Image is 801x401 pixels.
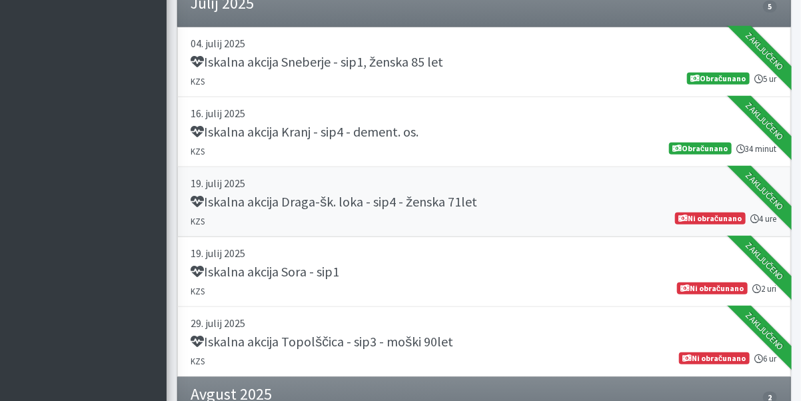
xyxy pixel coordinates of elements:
[177,167,791,237] a: 19. julij 2025 Iskalna akcija Draga-šk. loka - sip4 - ženska 71let KZS 4 ure Ni obračunano Zaklju...
[191,245,777,261] p: 19. julij 2025
[669,143,731,155] span: Obračunano
[191,356,205,366] small: KZS
[191,54,444,70] h5: Iskalna akcija Sneberje - sip1, ženska 85 let
[679,352,749,364] span: Ni obračunano
[687,73,749,85] span: Obračunano
[191,286,205,296] small: KZS
[191,216,205,226] small: KZS
[191,146,205,157] small: KZS
[191,334,454,350] h5: Iskalna akcija Topolščica - sip3 - moški 90let
[191,76,205,87] small: KZS
[177,27,791,97] a: 04. julij 2025 Iskalna akcija Sneberje - sip1, ženska 85 let KZS 5 ur Obračunano Zaključeno
[191,175,777,191] p: 19. julij 2025
[191,35,777,51] p: 04. julij 2025
[177,97,791,167] a: 16. julij 2025 Iskalna akcija Kranj - sip4 - dement. os. KZS 34 minut Obračunano Zaključeno
[677,282,747,294] span: Ni obračunano
[191,264,340,280] h5: Iskalna akcija Sora - sip1
[763,1,776,13] span: 5
[191,124,419,140] h5: Iskalna akcija Kranj - sip4 - dement. os.
[191,315,777,331] p: 29. julij 2025
[177,237,791,307] a: 19. julij 2025 Iskalna akcija Sora - sip1 KZS 2 uri Ni obračunano Zaključeno
[675,212,745,224] span: Ni obračunano
[177,307,791,377] a: 29. julij 2025 Iskalna akcija Topolščica - sip3 - moški 90let KZS 6 ur Ni obračunano Zaključeno
[191,194,478,210] h5: Iskalna akcija Draga-šk. loka - sip4 - ženska 71let
[191,105,777,121] p: 16. julij 2025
